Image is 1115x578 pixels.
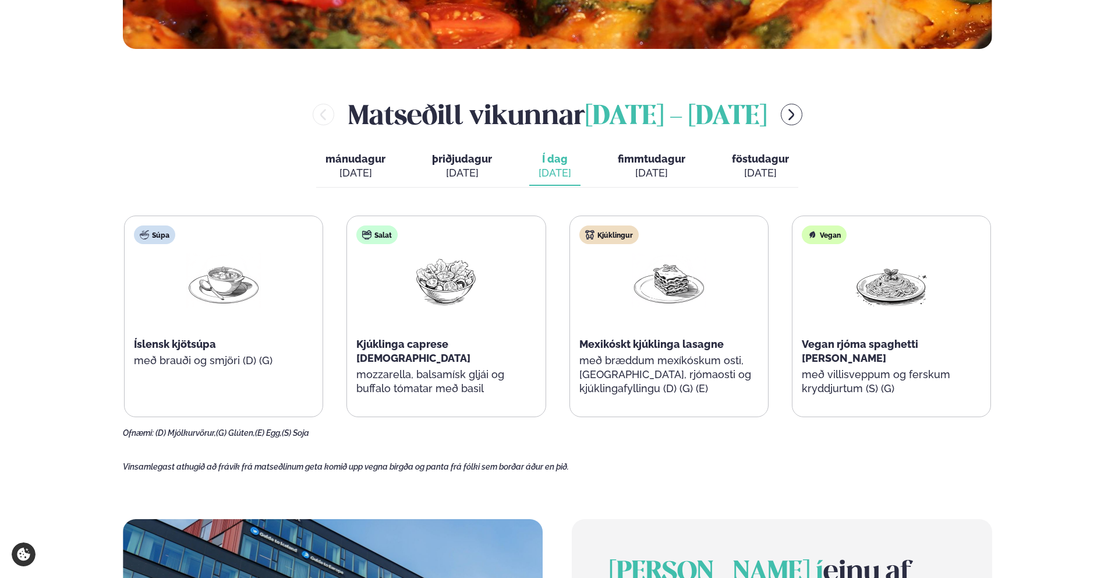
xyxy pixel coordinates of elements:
span: Ofnæmi: [123,428,154,438]
h2: Matseðill vikunnar [348,96,767,133]
p: með villisveppum og ferskum kryddjurtum (S) (G) [802,368,981,396]
span: Vinsamlegast athugið að frávik frá matseðlinum geta komið upp vegna birgða og panta frá fólki sem... [123,462,569,471]
span: Íslensk kjötsúpa [134,338,216,350]
p: mozzarella, balsamísk gljái og buffalo tómatar með basil [356,368,536,396]
img: Salad.png [409,253,483,308]
p: með bræddum mexíkóskum osti, [GEOGRAPHIC_DATA], rjómaosti og kjúklingafyllingu (D) (G) (E) [579,354,759,396]
span: þriðjudagur [432,153,492,165]
img: Soup.png [186,253,261,308]
div: [DATE] [539,166,571,180]
button: föstudagur [DATE] [723,147,798,186]
span: (D) Mjólkurvörur, [155,428,216,438]
button: menu-btn-left [313,104,334,125]
div: [DATE] [325,166,385,180]
button: menu-btn-right [781,104,802,125]
button: þriðjudagur [DATE] [423,147,501,186]
div: Vegan [802,225,847,244]
span: (S) Soja [282,428,309,438]
img: soup.svg [140,230,149,239]
button: mánudagur [DATE] [316,147,395,186]
span: Vegan rjóma spaghetti [PERSON_NAME] [802,338,918,364]
span: Í dag [539,152,571,166]
button: fimmtudagur [DATE] [608,147,695,186]
div: [DATE] [618,166,685,180]
span: [DATE] - [DATE] [585,104,767,130]
img: Spagetti.png [854,253,929,308]
img: chicken.svg [585,230,594,239]
div: [DATE] [432,166,492,180]
span: fimmtudagur [618,153,685,165]
span: Mexikóskt kjúklinga lasagne [579,338,724,350]
div: Súpa [134,225,175,244]
div: [DATE] [732,166,789,180]
p: með brauði og smjöri (D) (G) [134,354,313,368]
img: salad.svg [362,230,371,239]
img: Lasagna.png [632,253,706,308]
span: (E) Egg, [255,428,282,438]
img: Vegan.svg [808,230,817,239]
div: Salat [356,225,398,244]
span: (G) Glúten, [216,428,255,438]
span: Kjúklinga caprese [DEMOGRAPHIC_DATA] [356,338,470,364]
div: Kjúklingur [579,225,639,244]
a: Cookie settings [12,542,36,566]
button: Í dag [DATE] [529,147,580,186]
span: mánudagur [325,153,385,165]
span: föstudagur [732,153,789,165]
